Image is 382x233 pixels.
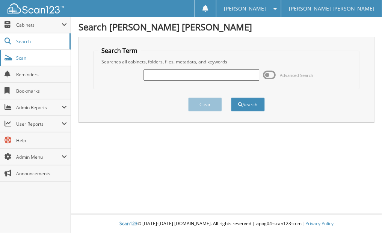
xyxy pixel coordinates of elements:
h1: Search [PERSON_NAME] [PERSON_NAME] [79,21,374,33]
span: Advanced Search [280,72,313,78]
span: Help [16,137,67,144]
span: Reminders [16,71,67,78]
legend: Search Term [98,47,141,55]
button: Clear [188,98,222,111]
span: Bookmarks [16,88,67,94]
a: Privacy Policy [305,220,334,227]
span: Announcements [16,170,67,177]
span: Admin Menu [16,154,62,160]
span: [PERSON_NAME] [224,6,266,11]
span: Cabinets [16,22,62,28]
img: scan123-logo-white.svg [8,3,64,14]
div: Searches all cabinets, folders, files, metadata, and keywords [98,59,355,65]
span: Admin Reports [16,104,62,111]
span: [PERSON_NAME] [PERSON_NAME] [289,6,374,11]
button: Search [231,98,265,111]
span: Scan [16,55,67,61]
div: © [DATE]-[DATE] [DOMAIN_NAME]. All rights reserved | appg04-scan123-com | [71,215,382,233]
span: Search [16,38,66,45]
span: Scan123 [119,220,137,227]
span: User Reports [16,121,62,127]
